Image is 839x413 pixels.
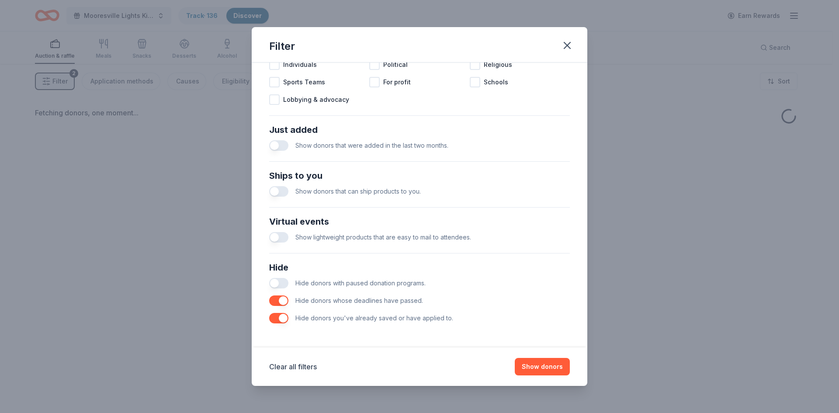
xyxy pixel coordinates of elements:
span: Individuals [283,59,317,70]
span: Show donors that were added in the last two months. [295,142,448,149]
button: Clear all filters [269,361,317,372]
span: Political [383,59,408,70]
div: Ships to you [269,169,570,183]
div: Virtual events [269,215,570,229]
span: Hide donors whose deadlines have passed. [295,297,423,304]
span: Lobbying & advocacy [283,94,349,105]
span: Hide donors with paused donation programs. [295,279,426,287]
span: Show donors that can ship products to you. [295,187,421,195]
span: For profit [383,77,411,87]
span: Religious [484,59,512,70]
button: Show donors [515,358,570,375]
div: Just added [269,123,570,137]
div: Filter [269,39,295,53]
span: Schools [484,77,508,87]
span: Hide donors you've already saved or have applied to. [295,314,453,322]
span: Sports Teams [283,77,325,87]
div: Hide [269,260,570,274]
span: Show lightweight products that are easy to mail to attendees. [295,233,471,241]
